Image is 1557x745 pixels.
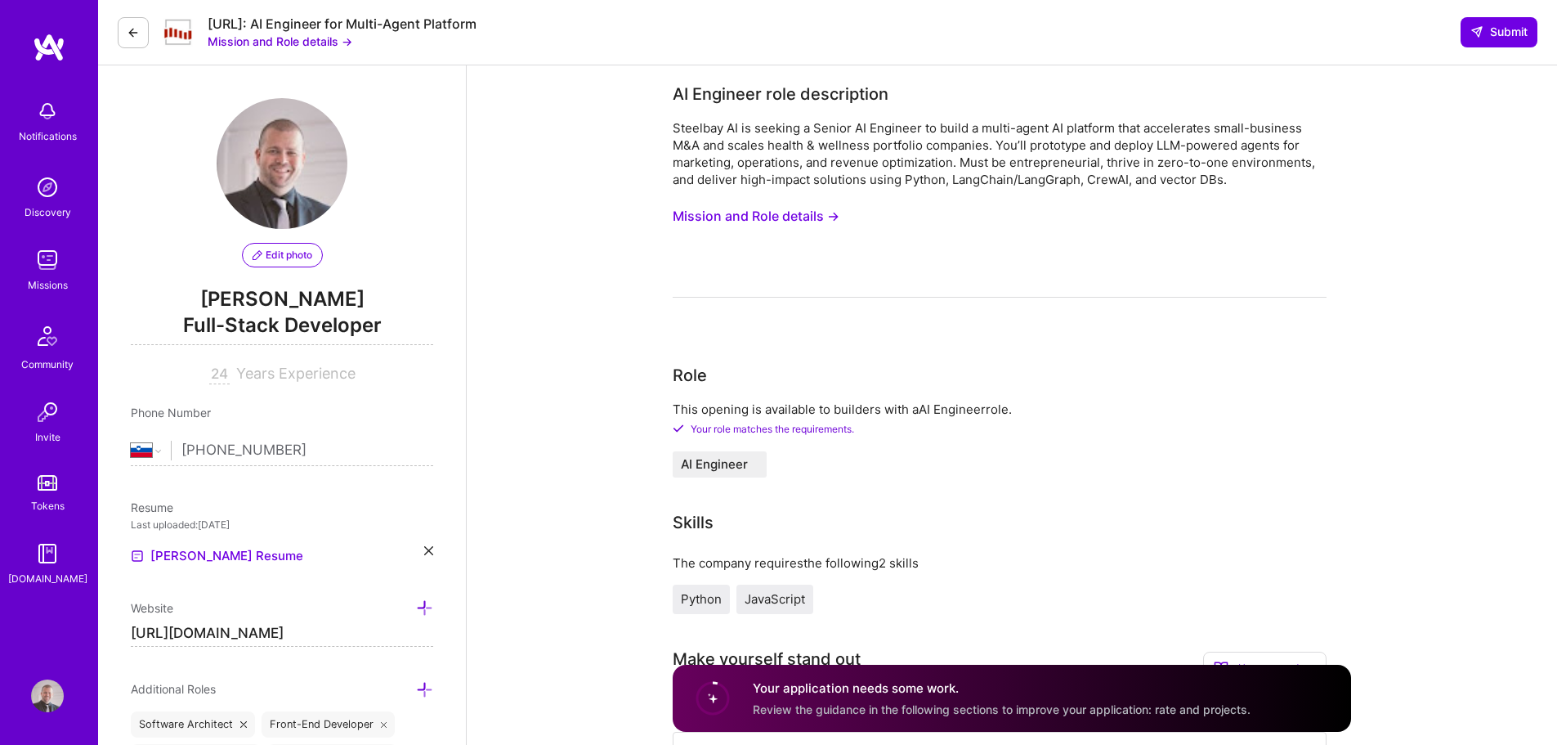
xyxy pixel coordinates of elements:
[208,33,352,50] button: Mission and Role details →
[19,128,77,145] div: Notifications
[236,365,356,382] span: Years Experience
[162,18,195,47] img: Company Logo
[131,601,173,615] span: Website
[673,554,1327,572] div: The company requires the following 2 skills
[131,711,255,738] div: Software Architect
[8,570,87,587] div: [DOMAIN_NAME]
[31,396,64,429] img: Invite
[31,497,65,514] div: Tokens
[27,680,68,712] a: User Avatar
[131,312,433,345] span: Full-Stack Developer
[673,201,839,231] button: Mission and Role details →
[673,451,767,478] button: AI Engineer
[673,82,888,106] div: AI Engineer role description
[131,682,216,696] span: Additional Roles
[209,365,230,384] input: XX
[31,680,64,712] img: User Avatar
[1470,25,1483,38] i: icon SendLight
[673,363,707,388] div: Role
[38,475,57,491] img: tokens
[31,537,64,570] img: guide book
[691,423,854,435] span: Your role matches the requirements.
[381,721,387,728] i: icon Close
[1461,17,1537,47] button: Submit
[35,429,60,446] div: Invite
[681,591,722,607] span: Python
[416,599,433,617] div: Add other links
[21,356,74,373] div: Community
[240,721,247,728] i: icon Close
[673,401,1327,418] p: This opening is available to builders with a AI Engineer role.
[673,647,861,671] div: Make yourself stand out
[131,546,303,566] a: [PERSON_NAME] Resume
[131,406,211,420] span: Phone Number
[1470,24,1528,40] span: Submit
[33,33,65,62] img: logo
[673,119,1327,188] div: Steelbay AI is seeking a Senior AI Engineer to build a multi-agent AI platform that accelerates s...
[262,711,396,738] div: Front-End Developer
[1214,661,1228,675] i: icon BookOpen
[28,276,68,294] div: Missions
[31,171,64,204] img: discovery
[753,702,1251,716] span: Review the guidance in the following sections to improve your application: rate and projects.
[31,244,64,276] img: teamwork
[25,204,71,221] div: Discovery
[673,423,684,434] i: Check
[753,680,1251,697] h4: Your application needs some work.
[673,510,714,535] div: Skills
[131,621,433,647] input: http://...
[131,500,173,514] span: Resume
[131,287,433,312] span: [PERSON_NAME]
[253,250,262,260] i: icon PencilPurple
[131,516,433,533] div: Last uploaded: [DATE]
[131,550,144,563] img: Resume
[127,26,140,39] i: icon LeftArrowDark
[745,591,805,607] span: JavaScript
[217,98,347,229] img: User Avatar
[681,458,748,471] span: AI Engineer
[424,546,433,555] i: icon Close
[208,16,476,33] div: [URL]: AI Engineer for Multi-Agent Platform
[253,248,312,263] span: Edit photo
[131,599,173,617] div: Add other links
[1203,652,1327,684] div: How to stand out
[31,95,64,128] img: bell
[181,427,433,474] input: +1 (000) 000-0000
[242,243,323,267] button: Edit photo
[28,316,67,356] img: Community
